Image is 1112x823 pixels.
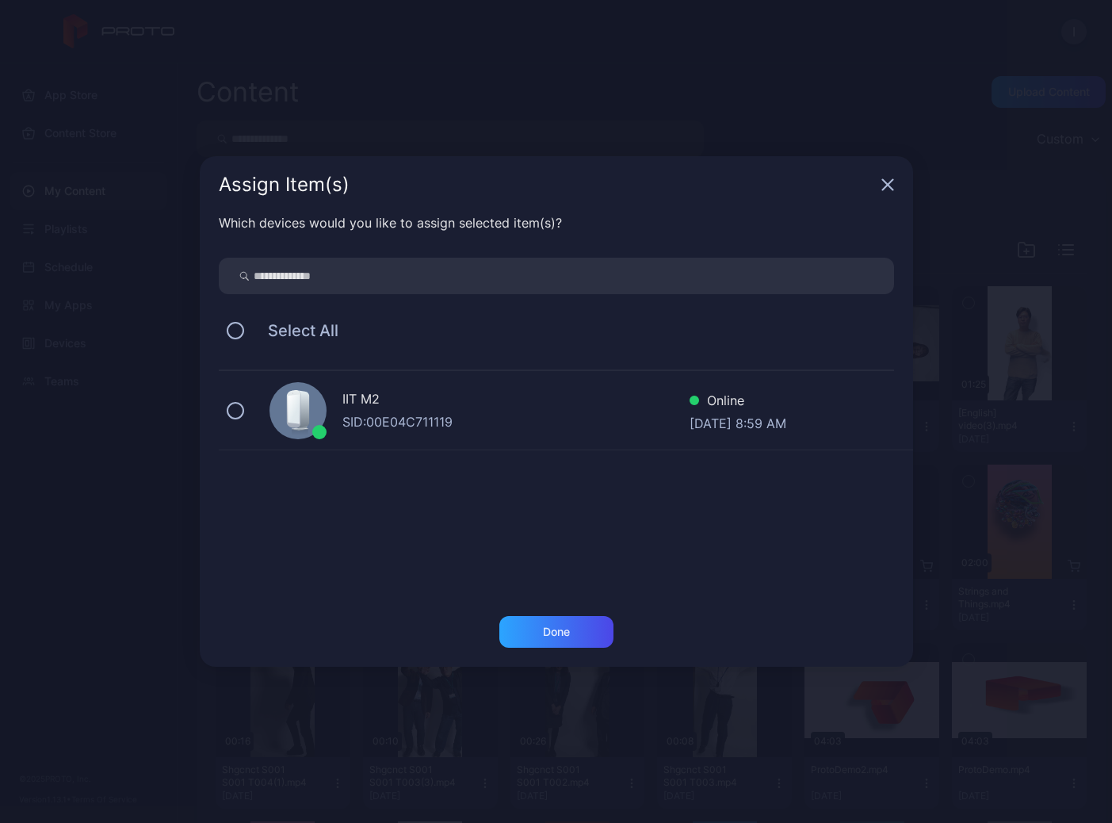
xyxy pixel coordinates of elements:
button: Done [499,616,613,648]
div: Assign Item(s) [219,175,875,194]
div: Online [690,391,786,414]
div: IIT M2 [342,389,690,412]
div: [DATE] 8:59 AM [690,414,786,430]
div: Which devices would you like to assign selected item(s)? [219,213,894,232]
div: Done [543,626,570,638]
div: SID: 00E04C711119 [342,412,690,431]
span: Select All [252,321,338,340]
